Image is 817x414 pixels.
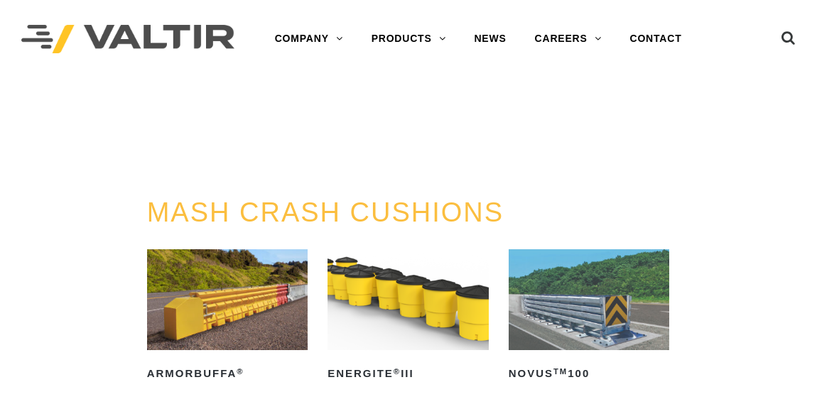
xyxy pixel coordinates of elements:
a: NEWS [460,25,520,53]
a: CAREERS [521,25,616,53]
a: COMPANY [261,25,357,53]
h2: ArmorBuffa [147,363,308,386]
sup: ® [394,367,401,376]
a: MASH CRASH CUSHIONS [147,197,504,227]
sup: TM [553,367,568,376]
a: NOVUSTM100 [509,249,670,385]
img: Valtir [21,25,234,54]
h2: NOVUS 100 [509,363,670,386]
a: ArmorBuffa® [147,249,308,385]
a: CONTACT [615,25,696,53]
a: ENERGITE®III [328,249,489,385]
sup: ® [237,367,244,376]
h2: ENERGITE III [328,363,489,386]
a: PRODUCTS [357,25,460,53]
